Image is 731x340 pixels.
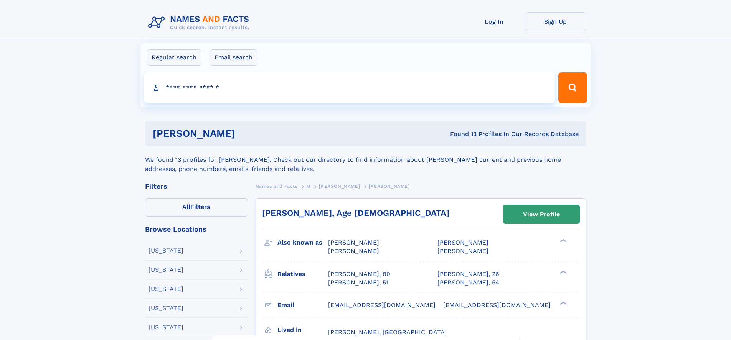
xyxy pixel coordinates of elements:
[149,267,183,273] div: [US_STATE]
[149,248,183,254] div: [US_STATE]
[558,72,587,103] button: Search Button
[306,181,310,191] a: M
[328,329,447,336] span: [PERSON_NAME], [GEOGRAPHIC_DATA]
[328,301,436,309] span: [EMAIL_ADDRESS][DOMAIN_NAME]
[558,301,567,306] div: ❯
[343,130,579,138] div: Found 13 Profiles In Our Records Database
[147,49,201,66] label: Regular search
[277,299,328,312] h3: Email
[145,12,256,33] img: Logo Names and Facts
[306,184,310,189] span: M
[328,239,379,246] span: [PERSON_NAME]
[328,278,388,287] a: [PERSON_NAME], 51
[210,49,257,66] label: Email search
[277,268,328,281] h3: Relatives
[523,205,560,223] div: View Profile
[443,301,551,309] span: [EMAIL_ADDRESS][DOMAIN_NAME]
[319,184,360,189] span: [PERSON_NAME]
[437,239,488,246] span: [PERSON_NAME]
[145,146,586,174] div: We found 13 profiles for [PERSON_NAME]. Check out our directory to find information about [PERSON...
[464,12,525,31] a: Log In
[328,247,379,255] span: [PERSON_NAME]
[319,181,360,191] a: [PERSON_NAME]
[149,324,183,330] div: [US_STATE]
[437,278,499,287] a: [PERSON_NAME], 54
[145,198,248,217] label: Filters
[145,183,248,190] div: Filters
[328,270,390,278] a: [PERSON_NAME], 80
[525,12,586,31] a: Sign Up
[145,226,248,233] div: Browse Locations
[153,129,343,138] h1: [PERSON_NAME]
[149,305,183,311] div: [US_STATE]
[144,72,555,103] input: search input
[277,236,328,249] h3: Also known as
[437,247,488,255] span: [PERSON_NAME]
[262,208,449,218] a: [PERSON_NAME], Age [DEMOGRAPHIC_DATA]
[256,181,298,191] a: Names and Facts
[558,238,567,243] div: ❯
[369,184,410,189] span: [PERSON_NAME]
[277,324,328,337] h3: Lived in
[182,203,190,210] span: All
[558,269,567,274] div: ❯
[503,205,579,223] a: View Profile
[437,270,499,278] a: [PERSON_NAME], 26
[149,286,183,292] div: [US_STATE]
